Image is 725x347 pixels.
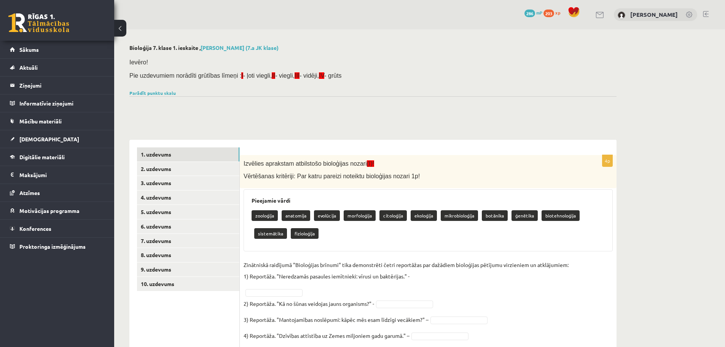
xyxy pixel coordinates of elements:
[137,234,239,248] a: 7. uzdevums
[536,10,542,16] span: mP
[344,210,376,221] p: morfoloģija
[10,77,105,94] a: Ziņojumi
[542,210,580,221] p: biotehnoloģija
[19,77,105,94] legend: Ziņojumi
[244,259,569,282] p: Zinātniskā raidījumā "Bioloģijas brīnumi" tika demonstrēti četri reportāžas par dažādiem bioloģij...
[137,219,239,233] a: 6. uzdevums
[630,11,678,18] a: [PERSON_NAME]
[137,176,239,190] a: 3. uzdevums
[10,220,105,237] a: Konferences
[618,11,625,19] img: Artūrs Šefanovskis
[129,90,176,96] a: Parādīt punktu skalu
[10,94,105,112] a: Informatīvie ziņojumi
[19,118,62,125] span: Mācību materiāli
[8,13,69,32] a: Rīgas 1. Tālmācības vidusskola
[137,147,239,162] a: 1. uzdevums
[511,210,538,221] p: ģenētika
[19,225,51,232] span: Konferences
[244,330,410,341] p: 4) Reportāža. "Dzīvības attīstība uz Zemes miljoniem gadu garumā." –
[10,238,105,255] a: Proktoringa izmēģinājums
[129,45,617,51] h2: Bioloģija 7. klase 1. ieskaite ,
[19,154,65,160] span: Digitālie materiāli
[10,112,105,130] a: Mācību materiāli
[441,210,478,221] p: mikrobioloģija
[10,59,105,76] a: Aktuāli
[137,248,239,262] a: 8. uzdevums
[19,94,105,112] legend: Informatīvie ziņojumi
[252,210,278,221] p: zooloģija
[19,166,105,184] legend: Maksājumi
[10,166,105,184] a: Maksājumi
[129,59,148,66] span: Ievēro!
[272,72,275,79] span: II
[244,298,374,309] p: 2) Reportāža. "Kā no šūnas veidojas jauns organisms?" -
[19,189,40,196] span: Atzīmes
[411,210,437,221] p: ekoloģija
[241,72,243,79] span: I
[282,210,310,221] p: anatomija
[19,136,79,142] span: [DEMOGRAPHIC_DATA]
[555,10,560,16] span: xp
[10,184,105,201] a: Atzīmes
[602,155,613,167] p: 4p
[10,202,105,219] a: Motivācijas programma
[379,210,407,221] p: citoloģija
[367,160,374,167] span: (I)!
[524,10,535,17] span: 286
[137,162,239,176] a: 2. uzdevums
[19,64,38,71] span: Aktuāli
[129,72,342,79] span: Pie uzdevumiem norādīti grūtības līmeņi : - ļoti viegli, - viegli, - vidēji, - grūts
[10,41,105,58] a: Sākums
[314,210,340,221] p: evolūcija
[10,130,105,148] a: [DEMOGRAPHIC_DATA]
[137,277,239,291] a: 10. uzdevums
[543,10,554,17] span: 203
[254,228,287,239] p: sistemātika
[10,148,105,166] a: Digitālie materiāli
[244,160,374,167] span: Izvēlies aprakstam atbilstošo bioloģijas nozari
[524,10,542,16] a: 286 mP
[19,46,39,53] span: Sākums
[291,228,319,239] p: fizioloģija
[201,44,279,51] a: [PERSON_NAME] (7.a JK klase)
[137,262,239,277] a: 9. uzdevums
[319,72,324,79] span: IV
[19,243,86,250] span: Proktoringa izmēģinājums
[244,173,420,179] span: Vērtēšanas kritēriji: Par katru pareizi noteiktu bioloģijas nozari 1p!
[19,207,80,214] span: Motivācijas programma
[252,197,605,204] h3: Pieejamie vārdi
[244,314,429,325] p: 3) Reportāža. "Mantojamības noslēpumi: kāpēc mēs esam līdzīgi vecākiem?" –
[482,210,508,221] p: botānika
[295,72,300,79] span: III
[543,10,564,16] a: 203 xp
[137,205,239,219] a: 5. uzdevums
[137,190,239,205] a: 4. uzdevums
